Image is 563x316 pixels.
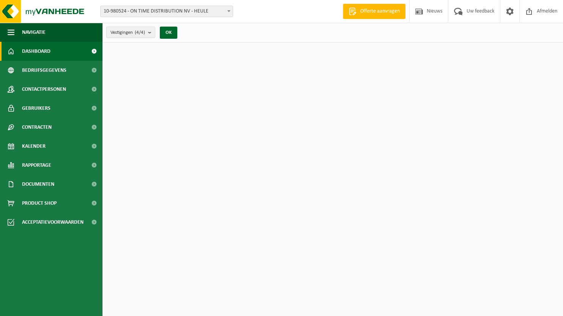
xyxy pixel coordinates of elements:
[135,30,145,35] count: (4/4)
[22,194,57,213] span: Product Shop
[22,175,54,194] span: Documenten
[22,42,50,61] span: Dashboard
[22,80,66,99] span: Contactpersonen
[110,27,145,38] span: Vestigingen
[22,61,66,80] span: Bedrijfsgegevens
[106,27,155,38] button: Vestigingen(4/4)
[22,118,52,137] span: Contracten
[100,6,233,17] span: 10-980524 - ON TIME DISTRIBUTION NV - HEULE
[22,213,84,232] span: Acceptatievoorwaarden
[22,156,51,175] span: Rapportage
[101,6,233,17] span: 10-980524 - ON TIME DISTRIBUTION NV - HEULE
[22,99,50,118] span: Gebruikers
[343,4,405,19] a: Offerte aanvragen
[22,23,46,42] span: Navigatie
[160,27,177,39] button: OK
[358,8,402,15] span: Offerte aanvragen
[22,137,46,156] span: Kalender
